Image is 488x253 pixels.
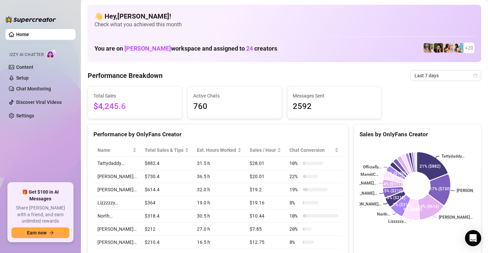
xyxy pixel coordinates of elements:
[93,196,141,209] td: Lizzzzzy…
[193,209,246,223] td: 30.5 h
[246,196,285,209] td: $19.16
[388,219,406,224] text: Lizzzzzy…
[193,236,246,249] td: 16.5 h
[141,157,193,170] td: $882.4
[285,144,342,157] th: Chat Conversion
[141,170,193,183] td: $730.4
[441,154,464,159] text: Tattydaddy…
[93,157,141,170] td: Tattydaddy…
[193,196,246,209] td: 19.0 h
[454,43,463,53] img: North (@northnattvip)
[93,144,141,157] th: Name
[141,183,193,196] td: $614.4
[289,212,300,220] span: 10 %
[424,43,433,53] img: emilylou (@emilyylouu)
[94,45,277,52] h1: You are on workspace and assigned to creators
[363,165,381,170] text: Officially...
[343,191,377,196] text: [PERSON_NAME]…
[49,230,54,235] span: arrow-right
[16,86,51,91] a: Chat Monitoring
[246,45,253,52] span: 24
[93,223,141,236] td: [PERSON_NAME]…
[16,64,33,70] a: Content
[93,209,141,223] td: North…
[246,183,285,196] td: $19.2
[193,223,246,236] td: 27.0 h
[193,183,246,196] td: 32.0 h
[97,146,131,154] span: Name
[193,100,276,113] span: 760
[293,100,376,113] span: 2592
[289,173,300,180] span: 22 %
[439,215,472,220] text: [PERSON_NAME]…
[16,75,29,81] a: Setup
[465,44,473,52] span: + 20
[377,212,390,217] text: North…
[289,238,300,246] span: 8 %
[343,181,376,186] text: [PERSON_NAME]…
[289,199,300,206] span: 8 %
[246,144,285,157] th: Sales / Hour
[93,92,176,100] span: Total Sales
[250,146,276,154] span: Sales / Hour
[193,170,246,183] td: 36.5 h
[11,227,69,238] button: Earn nowarrow-right
[293,92,376,100] span: Messages Sent
[289,146,333,154] span: Chat Conversion
[444,43,453,53] img: North (@northnattfree)
[141,196,193,209] td: $364
[88,71,163,80] h4: Performance Breakdown
[93,236,141,249] td: [PERSON_NAME]…
[27,230,47,235] span: Earn now
[246,236,285,249] td: $12.75
[16,32,29,37] a: Home
[360,172,378,177] text: MamiiiC…
[197,146,236,154] div: Est. Hours Worked
[93,130,343,139] div: Performance by OnlyFans Creator
[141,223,193,236] td: $212
[93,170,141,183] td: [PERSON_NAME]…
[93,183,141,196] td: [PERSON_NAME]…
[9,52,44,58] span: Izzy AI Chatter
[141,209,193,223] td: $318.4
[289,225,300,233] span: 20 %
[5,16,56,23] img: logo-BBDzfeDw.svg
[93,100,176,113] span: $4,245.6
[11,205,69,225] span: Share [PERSON_NAME] with a friend, and earn unlimited rewards
[473,74,478,78] span: calendar
[193,92,276,100] span: Active Chats
[289,186,300,193] span: 19 %
[94,21,475,28] span: Check what you achieved this month
[94,11,475,21] h4: 👋 Hey, [PERSON_NAME] !
[16,100,62,105] a: Discover Viral Videos
[16,113,34,118] a: Settings
[141,144,193,157] th: Total Sales & Tips
[414,71,477,81] span: Last 7 days
[193,157,246,170] td: 31.5 h
[141,236,193,249] td: $210.4
[246,157,285,170] td: $28.01
[465,230,481,246] div: Open Intercom Messenger
[246,209,285,223] td: $10.44
[145,146,183,154] span: Total Sales & Tips
[347,202,381,206] text: [PERSON_NAME]…
[289,160,300,167] span: 10 %
[434,43,443,53] img: playfuldimples (@playfuldimples)
[46,49,57,59] img: AI Chatter
[246,170,285,183] td: $20.01
[11,189,69,202] span: 🎁 Get $100 in AI Messages
[124,45,171,52] span: [PERSON_NAME]
[246,223,285,236] td: $7.85
[360,130,476,139] div: Sales by OnlyFans Creator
